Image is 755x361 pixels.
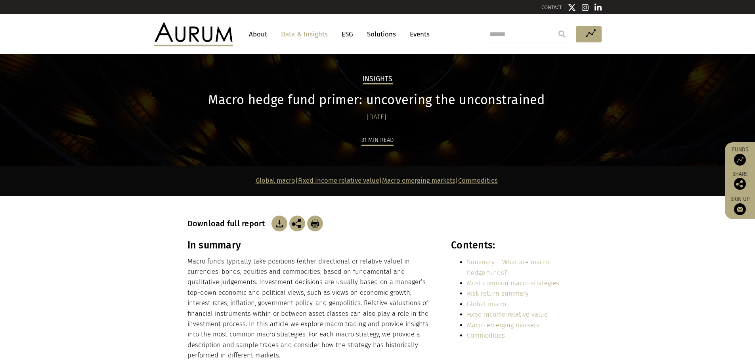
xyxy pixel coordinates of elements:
[298,177,379,184] a: Fixed income relative value
[734,178,746,190] img: Share this post
[451,239,566,251] h3: Contents:
[594,4,602,11] img: Linkedin icon
[256,177,498,184] strong: | | |
[406,27,430,42] a: Events
[363,75,393,84] h2: Insights
[729,146,751,166] a: Funds
[289,216,305,231] img: Share this post
[256,177,295,184] a: Global macro
[271,216,287,231] img: Download Article
[187,239,434,251] h3: In summary
[338,27,357,42] a: ESG
[729,172,751,190] div: Share
[307,216,323,231] img: Download Article
[541,4,562,10] a: CONTACT
[187,112,566,123] div: [DATE]
[187,256,434,361] p: Macro funds typically take positions (either directional or relative value) in currencies, bonds,...
[154,22,233,46] img: Aurum
[187,92,566,108] h1: Macro hedge fund primer: uncovering the unconstrained
[458,177,498,184] a: Commodities
[382,177,455,184] a: Macro emerging markets
[568,4,576,11] img: Twitter icon
[467,279,559,287] a: Most common macro strategies
[582,4,589,11] img: Instagram icon
[361,135,394,146] div: 31 min read
[734,203,746,215] img: Sign up to our newsletter
[467,311,548,318] a: Fixed income relative value
[277,27,332,42] a: Data & Insights
[554,26,570,42] input: Submit
[467,321,539,329] a: Macro emerging markets
[363,27,400,42] a: Solutions
[245,27,271,42] a: About
[467,332,505,339] a: Commodities
[729,196,751,215] a: Sign up
[187,219,270,228] h3: Download full report
[734,154,746,166] img: Access Funds
[467,300,506,308] a: Global macro
[467,290,529,297] a: Risk return summary
[467,258,549,276] a: Summary – What are macro hedge funds?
